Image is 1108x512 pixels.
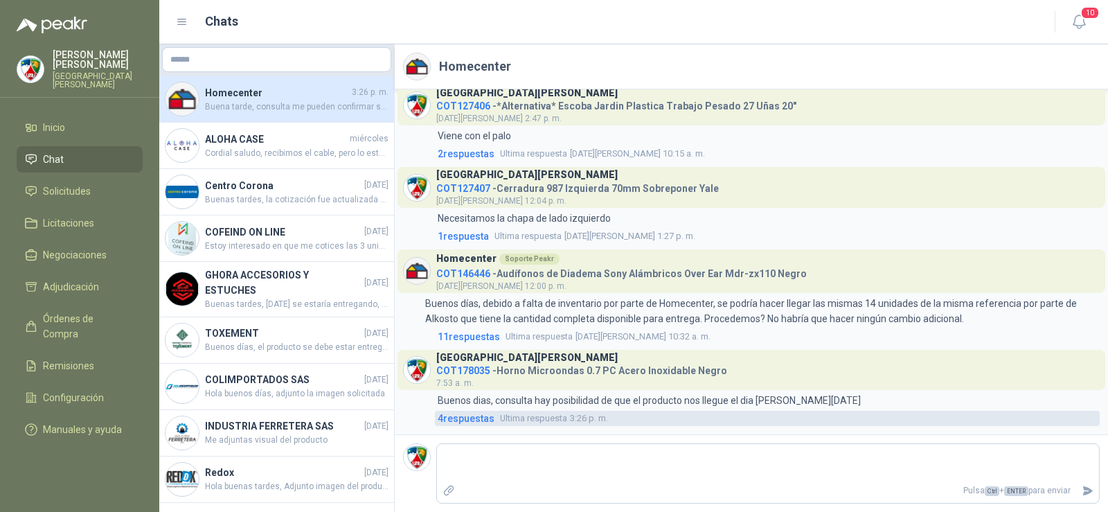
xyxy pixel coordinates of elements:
span: COT127406 [436,100,490,112]
a: Company LogoCOLIMPORTADOS SAS[DATE]Hola buenos días, adjunto la imagen solicitada [159,364,394,410]
h4: - Cerradura 987 Izquierda 70mm Sobreponer Yale [436,179,719,193]
span: Buenas tardes, [DATE] se estaría entregando, comparto número de guía de la transportadora 7001654... [205,298,388,311]
a: Chat [17,146,143,173]
a: Negociaciones [17,242,143,268]
span: 1 respuesta [438,229,489,244]
img: Company Logo [166,272,199,306]
span: [DATE] [364,179,388,192]
span: Buena tarde, consulta me pueden confirmar sobre el estado del pedido, los estoy necesitando con u... [205,100,388,114]
a: Configuración [17,385,143,411]
h4: COLIMPORTADOS SAS [205,372,361,387]
p: Viene con el palo [438,128,511,143]
span: Me adjuntas visual del producto [205,434,388,447]
a: Company LogoALOHA CASEmiércolesCordial saludo, recibimos el cable, pero lo estamos necesitando de... [159,123,394,169]
span: [DATE] [364,327,388,340]
div: Soporte Peakr [499,254,560,265]
a: Company LogoINDUSTRIA FERRETERA SAS[DATE]Me adjuntas visual del producto [159,410,394,457]
p: [GEOGRAPHIC_DATA][PERSON_NAME] [53,72,143,89]
span: [DATE][PERSON_NAME] 2:47 p. m. [436,114,562,123]
span: Negociaciones [43,247,107,263]
h1: Chats [205,12,238,31]
span: Ctrl [985,486,999,496]
span: miércoles [350,132,388,145]
span: Adjudicación [43,279,99,294]
span: [DATE] [364,466,388,479]
span: Estoy interesado en que me cotices las 3 unidades [205,240,388,253]
a: 4respuestasUltima respuesta3:26 p. m. [435,411,1100,426]
span: COT127407 [436,183,490,194]
a: Company LogoTOXEMENT[DATE]Buenos días, el producto se debe estar entregando [DATE] [159,317,394,364]
h4: TOXEMENT [205,326,361,341]
span: Solicitudes [43,184,91,199]
a: Inicio [17,114,143,141]
img: Company Logo [404,357,430,383]
span: Buenas tardes, la cotización fue actualizada con precio y fletes. [205,193,388,206]
span: 2 respuesta s [438,146,494,161]
span: Ultima respuesta [500,147,567,161]
span: Ultima respuesta [500,412,567,425]
a: Adjudicación [17,274,143,300]
img: Logo peakr [17,17,87,33]
span: ENTER [1004,486,1028,496]
img: Company Logo [166,175,199,209]
h4: - Audífonos de Diadema Sony Alámbricos Over Ear Mdr-zx110 Negro [436,265,807,278]
h4: INDUSTRIA FERRETERA SAS [205,418,361,434]
span: Buenos días, el producto se debe estar entregando [DATE] [205,341,388,354]
p: [PERSON_NAME] [PERSON_NAME] [53,50,143,69]
h4: - *Alternativa* Escoba Jardin Plastica Trabajo Pesado 27 Uñas 20" [436,97,796,110]
h2: Homecenter [439,57,511,76]
span: 11 respuesta s [438,329,500,344]
img: Company Logo [404,53,430,80]
span: Inicio [43,120,65,135]
a: Solicitudes [17,178,143,204]
a: 2respuestasUltima respuesta[DATE][PERSON_NAME] 10:15 a. m. [435,146,1100,161]
h3: [GEOGRAPHIC_DATA][PERSON_NAME] [436,354,618,362]
a: Company LogoGHORA ACCESORIOS Y ESTUCHES[DATE]Buenas tardes, [DATE] se estaría entregando, compart... [159,262,394,317]
button: Enviar [1076,479,1099,503]
span: Remisiones [43,358,94,373]
span: [DATE][PERSON_NAME] 10:32 a. m. [506,330,711,344]
span: 7:53 a. m. [436,378,474,388]
h4: - Horno Microondas 0.7 PC Acero Inoxidable Negro [436,362,727,375]
h4: Homecenter [205,85,349,100]
span: Hola buenas tardes, Adjunto imagen del producto cotizado [205,480,388,493]
a: Company LogoCOFEIND ON LINE[DATE]Estoy interesado en que me cotices las 3 unidades [159,215,394,262]
a: 11respuestasUltima respuesta[DATE][PERSON_NAME] 10:32 a. m. [435,329,1100,344]
span: Manuales y ayuda [43,422,122,437]
img: Company Logo [166,222,199,255]
a: 1respuestaUltima respuesta[DATE][PERSON_NAME] 1:27 p. m. [435,229,1100,244]
h4: COFEIND ON LINE [205,224,361,240]
img: Company Logo [17,56,44,82]
span: [DATE][PERSON_NAME] 12:00 p. m. [436,281,566,291]
h4: ALOHA CASE [205,132,347,147]
span: [DATE] [364,276,388,290]
span: [DATE][PERSON_NAME] 12:04 p. m. [436,196,566,206]
span: Hola buenos días, adjunto la imagen solicitada [205,387,388,400]
img: Company Logo [404,444,430,470]
span: 3:26 p. m. [352,86,388,99]
span: Ultima respuesta [506,330,573,344]
img: Company Logo [404,258,430,284]
img: Company Logo [166,370,199,403]
h3: [GEOGRAPHIC_DATA][PERSON_NAME] [436,89,618,97]
h4: Centro Corona [205,178,361,193]
h3: Homecenter [436,255,497,263]
button: 10 [1066,10,1091,35]
p: Buenos dias, consulta hay posibilidad de que el producto nos llegue el dia [PERSON_NAME][DATE] [438,393,861,408]
span: Configuración [43,390,104,405]
a: Manuales y ayuda [17,416,143,443]
span: COT146446 [436,268,490,279]
p: Buenos días, debido a falta de inventario por parte de Homecenter, se podría hacer llegar las mis... [425,296,1100,326]
span: 3:26 p. m. [500,412,608,425]
span: 10 [1080,6,1100,19]
img: Company Logo [166,82,199,116]
span: Ultima respuesta [494,229,562,243]
img: Company Logo [166,463,199,496]
span: [DATE][PERSON_NAME] 10:15 a. m. [500,147,705,161]
span: [DATE][PERSON_NAME] 1:27 p. m. [494,229,695,243]
img: Company Logo [166,324,199,357]
label: Adjuntar archivos [437,479,461,503]
h3: [GEOGRAPHIC_DATA][PERSON_NAME] [436,171,618,179]
img: Company Logo [166,129,199,162]
p: Pulsa + para enviar [461,479,1077,503]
